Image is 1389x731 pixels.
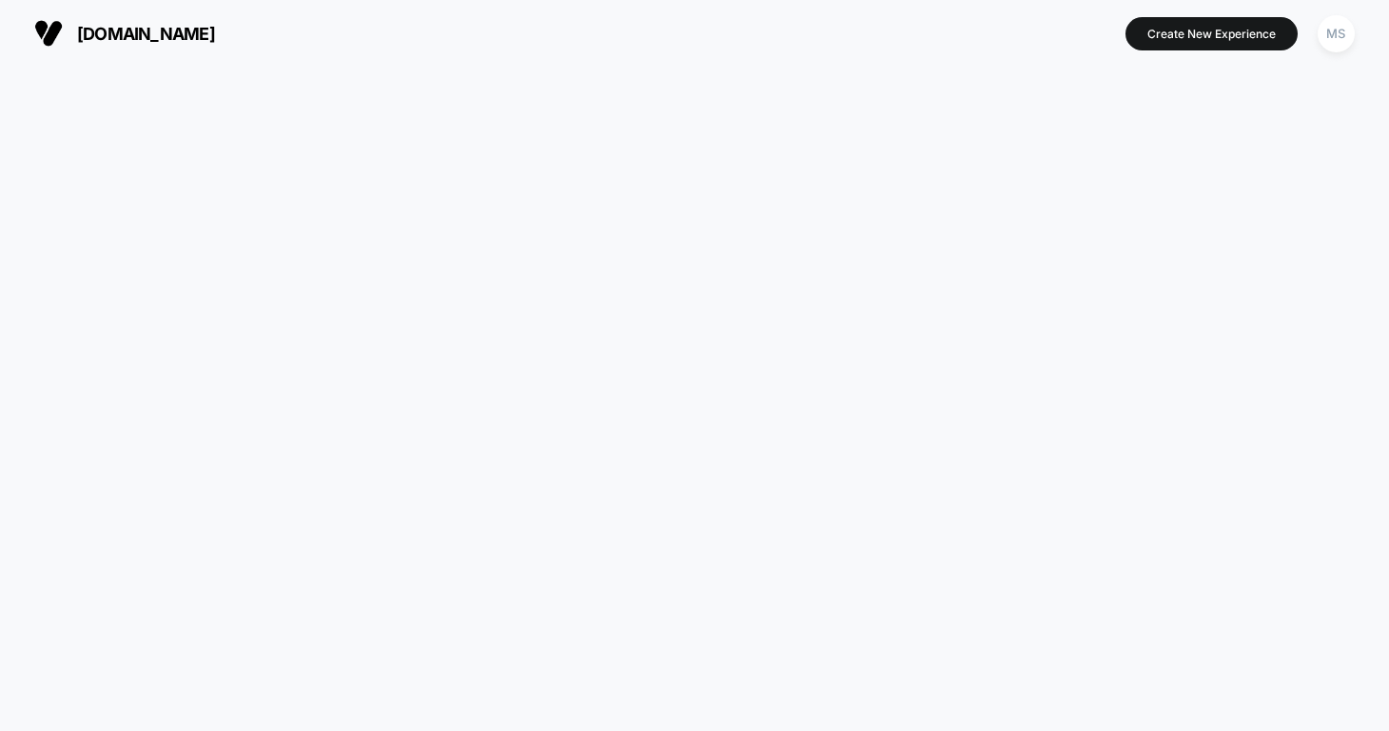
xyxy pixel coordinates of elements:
[77,24,215,44] span: [DOMAIN_NAME]
[1312,14,1360,53] button: MS
[29,18,221,49] button: [DOMAIN_NAME]
[1318,15,1355,52] div: MS
[34,19,63,48] img: Visually logo
[1125,17,1298,50] button: Create New Experience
